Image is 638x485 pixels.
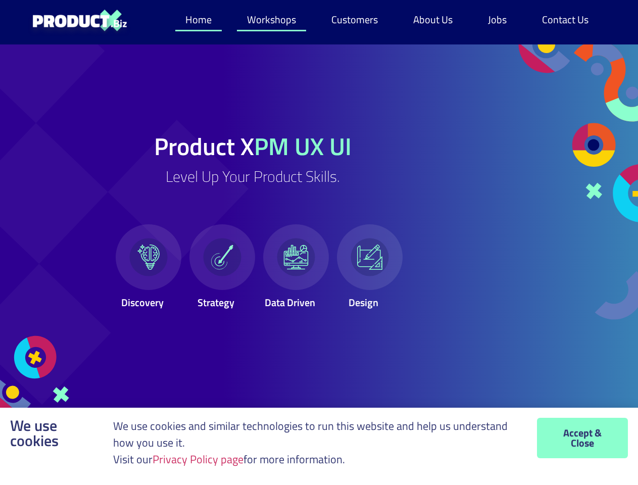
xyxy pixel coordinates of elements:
[557,428,608,448] span: Accept & Close
[537,418,628,458] a: Accept & Close
[166,169,340,184] h2: Level Up Your Product Skills.
[265,295,315,310] span: Data Driven
[237,8,306,31] a: Workshops
[198,295,235,310] span: Strategy
[113,418,522,468] p: We use cookies and similar technologies to run this website and help us understand how you use it...
[532,8,599,31] a: Contact Us
[321,8,388,31] a: Customers
[478,8,517,31] a: Jobs
[175,8,599,31] nav: Menu
[153,451,243,468] a: Privacy Policy page
[403,8,463,31] a: About Us
[349,295,378,310] span: Design
[254,128,352,165] span: PM UX UI
[121,295,164,310] span: Discovery
[154,134,352,159] h1: Product X
[175,8,222,31] a: Home
[10,418,98,448] p: We use cookies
